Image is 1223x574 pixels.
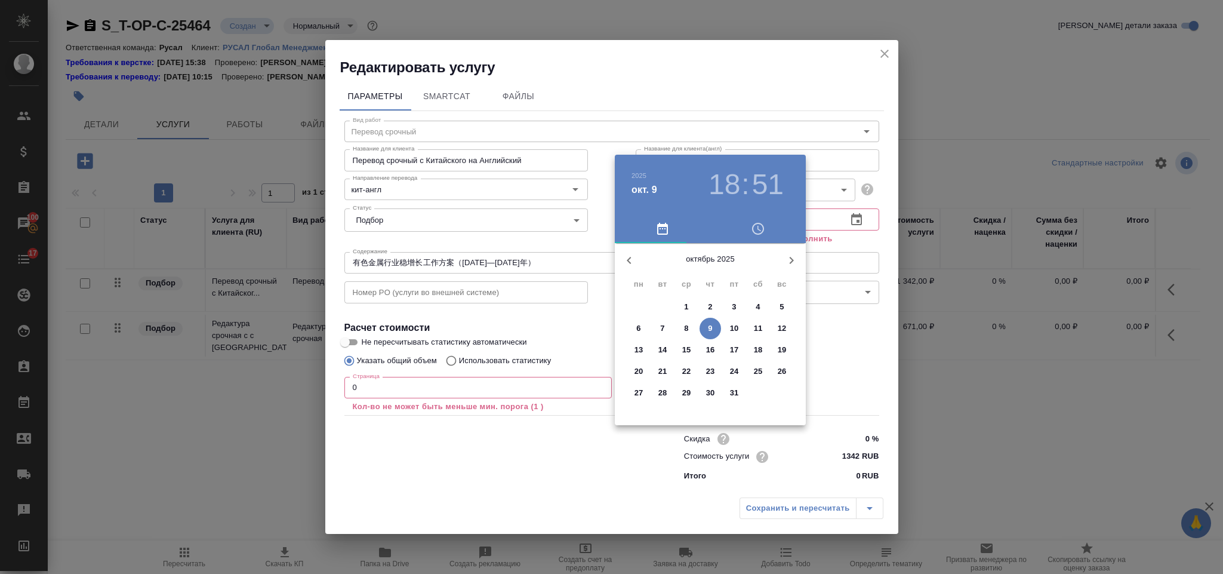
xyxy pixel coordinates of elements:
[652,318,673,339] button: 7
[636,323,640,334] p: 6
[634,344,643,356] p: 13
[706,344,715,356] p: 16
[706,366,715,377] p: 23
[658,344,667,356] p: 14
[723,278,745,290] span: пт
[754,344,763,356] p: 18
[652,382,673,404] button: 28
[780,301,784,313] p: 5
[634,387,643,399] p: 27
[741,168,749,201] h3: :
[628,382,649,404] button: 27
[723,361,745,382] button: 24
[700,278,721,290] span: чт
[700,339,721,361] button: 16
[732,301,736,313] p: 3
[723,339,745,361] button: 17
[708,168,740,201] button: 18
[771,361,793,382] button: 26
[708,323,712,334] p: 9
[700,296,721,318] button: 2
[771,339,793,361] button: 19
[684,323,688,334] p: 8
[676,278,697,290] span: ср
[684,301,688,313] p: 1
[771,296,793,318] button: 5
[747,278,769,290] span: сб
[730,323,739,334] p: 10
[631,183,657,197] button: окт. 9
[752,168,784,201] button: 51
[771,278,793,290] span: вс
[676,296,697,318] button: 1
[747,339,769,361] button: 18
[658,366,667,377] p: 21
[676,318,697,339] button: 8
[628,361,649,382] button: 20
[730,344,739,356] p: 17
[676,339,697,361] button: 15
[723,318,745,339] button: 10
[700,382,721,404] button: 30
[652,361,673,382] button: 21
[628,278,649,290] span: пн
[747,318,769,339] button: 11
[778,344,787,356] p: 19
[754,366,763,377] p: 25
[778,366,787,377] p: 26
[723,296,745,318] button: 3
[676,382,697,404] button: 29
[652,339,673,361] button: 14
[643,253,777,265] p: октябрь 2025
[730,366,739,377] p: 24
[723,382,745,404] button: 31
[756,301,760,313] p: 4
[708,301,712,313] p: 2
[652,278,673,290] span: вт
[778,323,787,334] p: 12
[747,296,769,318] button: 4
[676,361,697,382] button: 22
[682,344,691,356] p: 15
[754,323,763,334] p: 11
[658,387,667,399] p: 28
[682,387,691,399] p: 29
[700,361,721,382] button: 23
[660,323,664,334] p: 7
[706,387,715,399] p: 30
[730,387,739,399] p: 31
[628,339,649,361] button: 13
[628,318,649,339] button: 6
[700,318,721,339] button: 9
[747,361,769,382] button: 25
[634,366,643,377] p: 20
[771,318,793,339] button: 12
[682,366,691,377] p: 22
[631,172,646,179] button: 2025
